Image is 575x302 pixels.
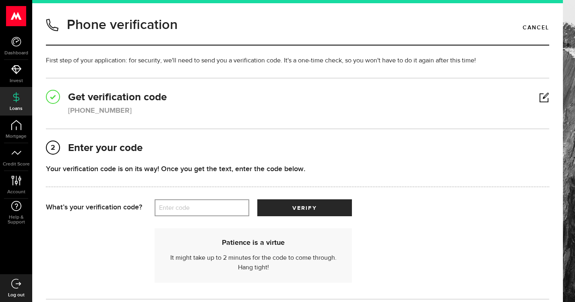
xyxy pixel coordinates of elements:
[46,56,549,66] p: First step of your application: for security, we'll need to send you a verification code. It's a ...
[46,141,549,155] h2: Enter your code
[46,163,549,174] div: Your verification code is on its way! Once you get the text, enter the code below.
[46,91,549,105] h2: Get verification code
[165,238,342,273] div: It might take up to 2 minutes for the code to come through. Hang tight!
[523,21,549,35] a: Cancel
[165,238,342,247] h6: Patience is a virtue
[257,199,352,216] button: verify
[47,141,59,154] span: 2
[67,14,178,35] h1: Phone verification
[46,199,155,216] div: What’s your verification code?
[68,105,132,116] div: [PHONE_NUMBER]
[155,200,249,216] label: Enter code
[292,205,316,211] span: verify
[6,3,31,27] button: Open LiveChat chat widget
